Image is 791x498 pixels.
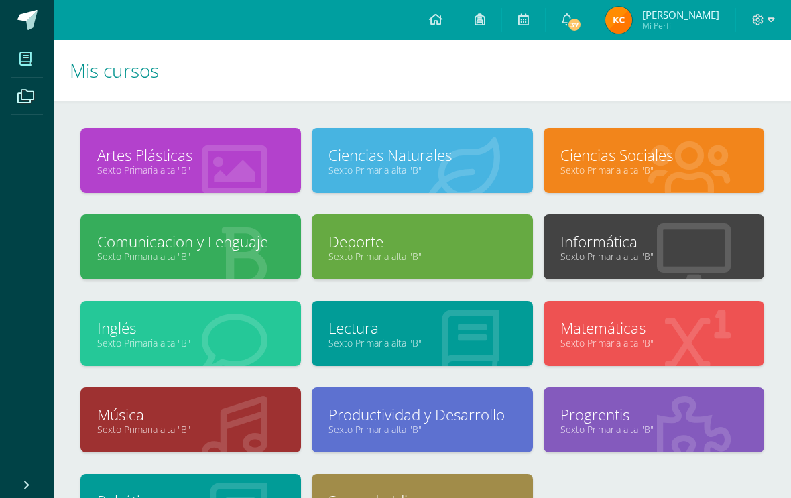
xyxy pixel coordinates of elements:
[560,231,747,252] a: Informática
[70,58,159,83] span: Mis cursos
[560,250,747,263] a: Sexto Primaria alta "B"
[328,250,515,263] a: Sexto Primaria alta "B"
[328,336,515,349] a: Sexto Primaria alta "B"
[560,423,747,436] a: Sexto Primaria alta "B"
[642,8,719,21] span: [PERSON_NAME]
[97,336,284,349] a: Sexto Primaria alta "B"
[328,145,515,166] a: Ciencias Naturales
[567,17,582,32] span: 37
[560,404,747,425] a: Progrentis
[560,336,747,349] a: Sexto Primaria alta "B"
[97,423,284,436] a: Sexto Primaria alta "B"
[328,231,515,252] a: Deporte
[97,231,284,252] a: Comunicacion y Lenguaje
[97,250,284,263] a: Sexto Primaria alta "B"
[328,404,515,425] a: Productividad y Desarrollo
[97,145,284,166] a: Artes Plásticas
[97,318,284,338] a: Inglés
[560,318,747,338] a: Matemáticas
[328,164,515,176] a: Sexto Primaria alta "B"
[97,164,284,176] a: Sexto Primaria alta "B"
[642,20,719,32] span: Mi Perfil
[560,164,747,176] a: Sexto Primaria alta "B"
[328,423,515,436] a: Sexto Primaria alta "B"
[560,145,747,166] a: Ciencias Sociales
[97,404,284,425] a: Música
[605,7,632,34] img: 08d79425d2cba441f141ed63a9af9f38.png
[328,318,515,338] a: Lectura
